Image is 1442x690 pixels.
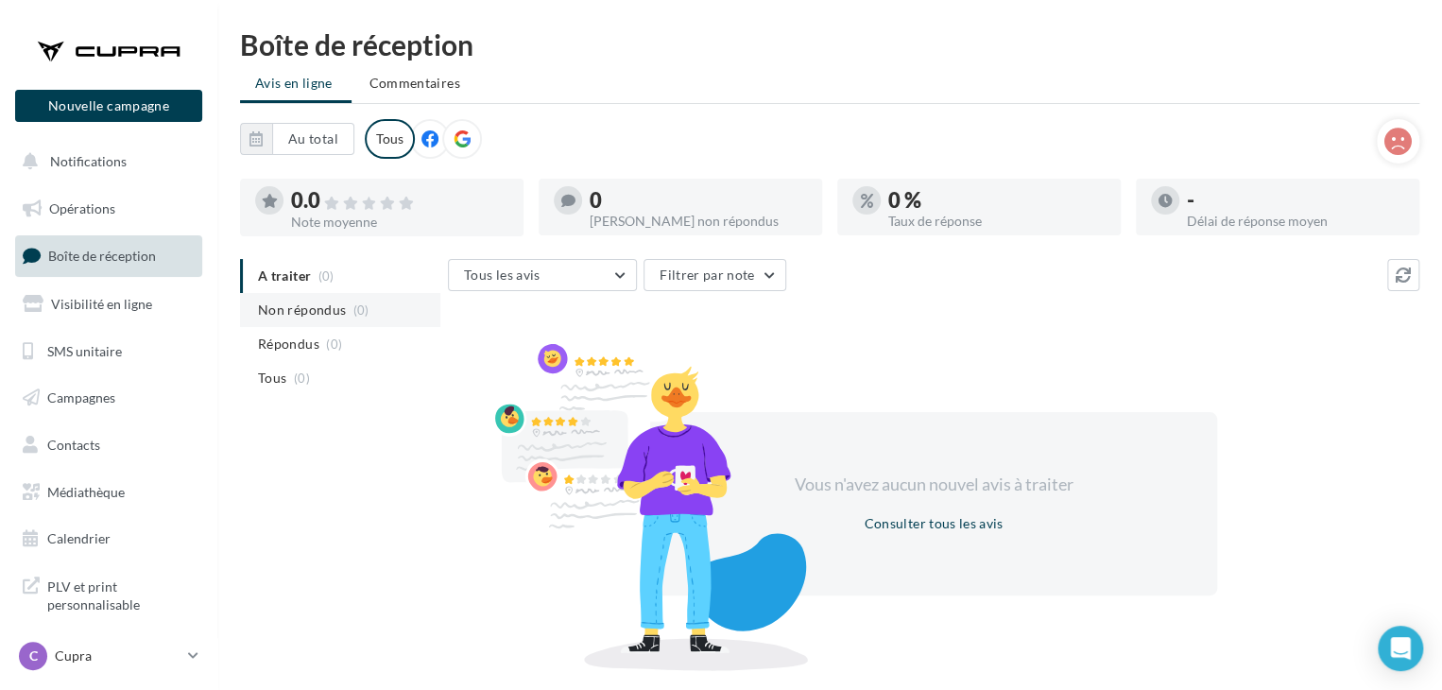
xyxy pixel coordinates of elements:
[11,630,206,685] a: Campagnes DataOnDemand
[11,519,206,559] a: Calendrier
[47,437,100,453] span: Contacts
[47,389,115,405] span: Campagnes
[11,189,206,229] a: Opérations
[47,574,195,614] span: PLV et print personnalisable
[240,123,354,155] button: Au total
[365,119,415,159] div: Tous
[11,425,206,465] a: Contacts
[50,153,127,169] span: Notifications
[291,190,508,212] div: 0.0
[888,190,1106,211] div: 0 %
[15,638,202,674] a: C Cupra
[1378,626,1423,671] div: Open Intercom Messenger
[590,215,807,228] div: [PERSON_NAME] non répondus
[1187,190,1404,211] div: -
[1187,215,1404,228] div: Délai de réponse moyen
[888,215,1106,228] div: Taux de réponse
[29,647,38,665] span: C
[856,512,1010,535] button: Consulter tous les avis
[272,123,354,155] button: Au total
[294,371,310,386] span: (0)
[448,259,637,291] button: Tous les avis
[48,248,156,264] span: Boîte de réception
[11,142,198,181] button: Notifications
[15,90,202,122] button: Nouvelle campagne
[326,336,342,352] span: (0)
[11,473,206,512] a: Médiathèque
[258,301,346,319] span: Non répondus
[240,30,1419,59] div: Boîte de réception
[353,302,369,318] span: (0)
[47,484,125,500] span: Médiathèque
[51,296,152,312] span: Visibilité en ligne
[11,285,206,324] a: Visibilité en ligne
[590,190,807,211] div: 0
[11,235,206,276] a: Boîte de réception
[258,335,319,354] span: Répondus
[11,332,206,371] a: SMS unitaire
[258,369,286,388] span: Tous
[11,566,206,622] a: PLV et print personnalisable
[464,267,541,283] span: Tous les avis
[291,216,508,229] div: Note moyenne
[644,259,786,291] button: Filtrer par note
[47,342,122,358] span: SMS unitaire
[369,75,460,91] span: Commentaires
[771,473,1096,497] div: Vous n'avez aucun nouvel avis à traiter
[49,200,115,216] span: Opérations
[11,378,206,418] a: Campagnes
[47,637,195,678] span: Campagnes DataOnDemand
[55,647,180,665] p: Cupra
[47,530,111,546] span: Calendrier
